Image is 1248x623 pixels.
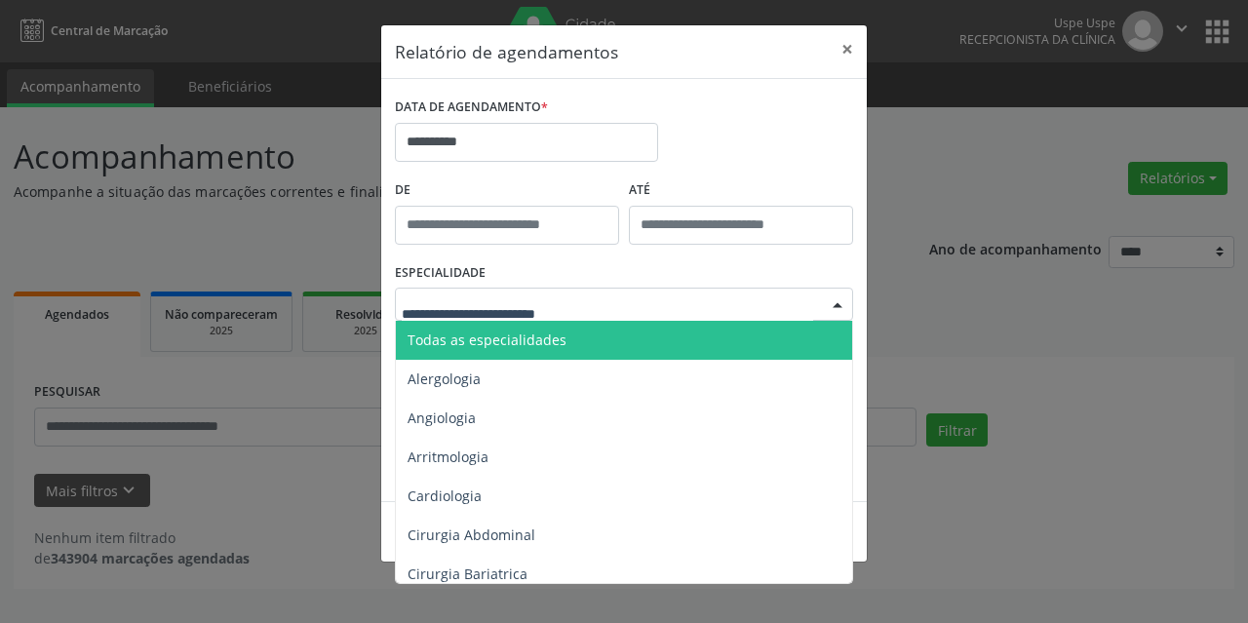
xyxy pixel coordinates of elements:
button: Close [828,25,867,73]
span: Angiologia [408,409,476,427]
span: Cirurgia Abdominal [408,526,535,544]
span: Cardiologia [408,487,482,505]
label: ATÉ [629,175,853,206]
label: ESPECIALIDADE [395,258,486,289]
span: Alergologia [408,370,481,388]
span: Todas as especialidades [408,331,566,349]
span: Cirurgia Bariatrica [408,565,527,583]
h5: Relatório de agendamentos [395,39,618,64]
span: Arritmologia [408,448,488,466]
label: DATA DE AGENDAMENTO [395,93,548,123]
label: De [395,175,619,206]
